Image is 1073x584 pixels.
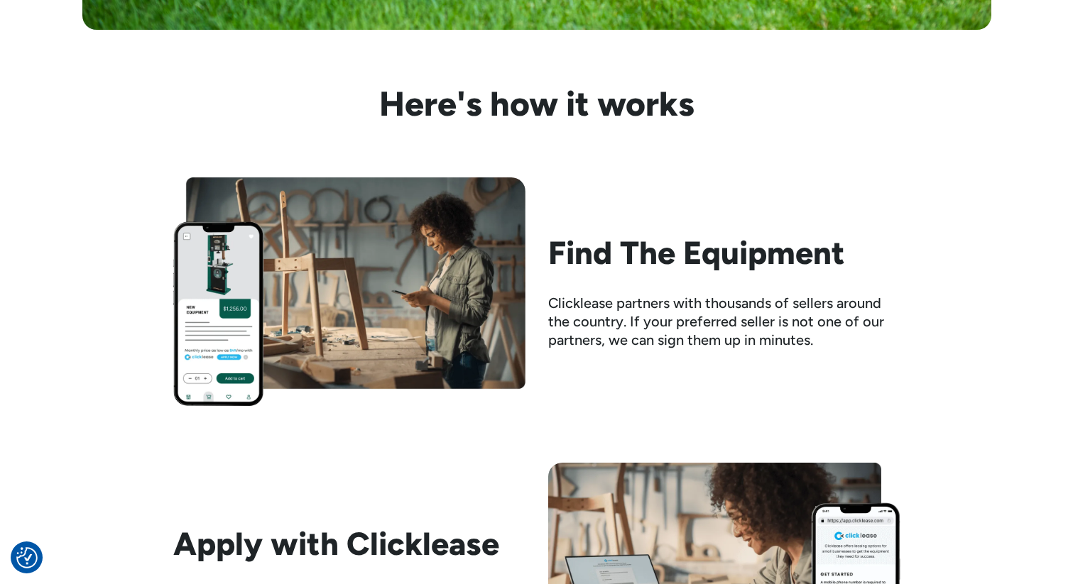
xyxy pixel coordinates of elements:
h2: Find The Equipment [548,234,900,271]
img: Woman looking at her phone while standing beside her workbench with half assembled chair [173,177,525,406]
h2: Apply with Clicklease [173,525,525,562]
img: Revisit consent button [16,547,38,568]
h3: Here's how it works [173,87,900,121]
div: Clicklease partners with thousands of sellers around the country. If your preferred seller is not... [548,294,900,349]
button: Consent Preferences [16,547,38,568]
